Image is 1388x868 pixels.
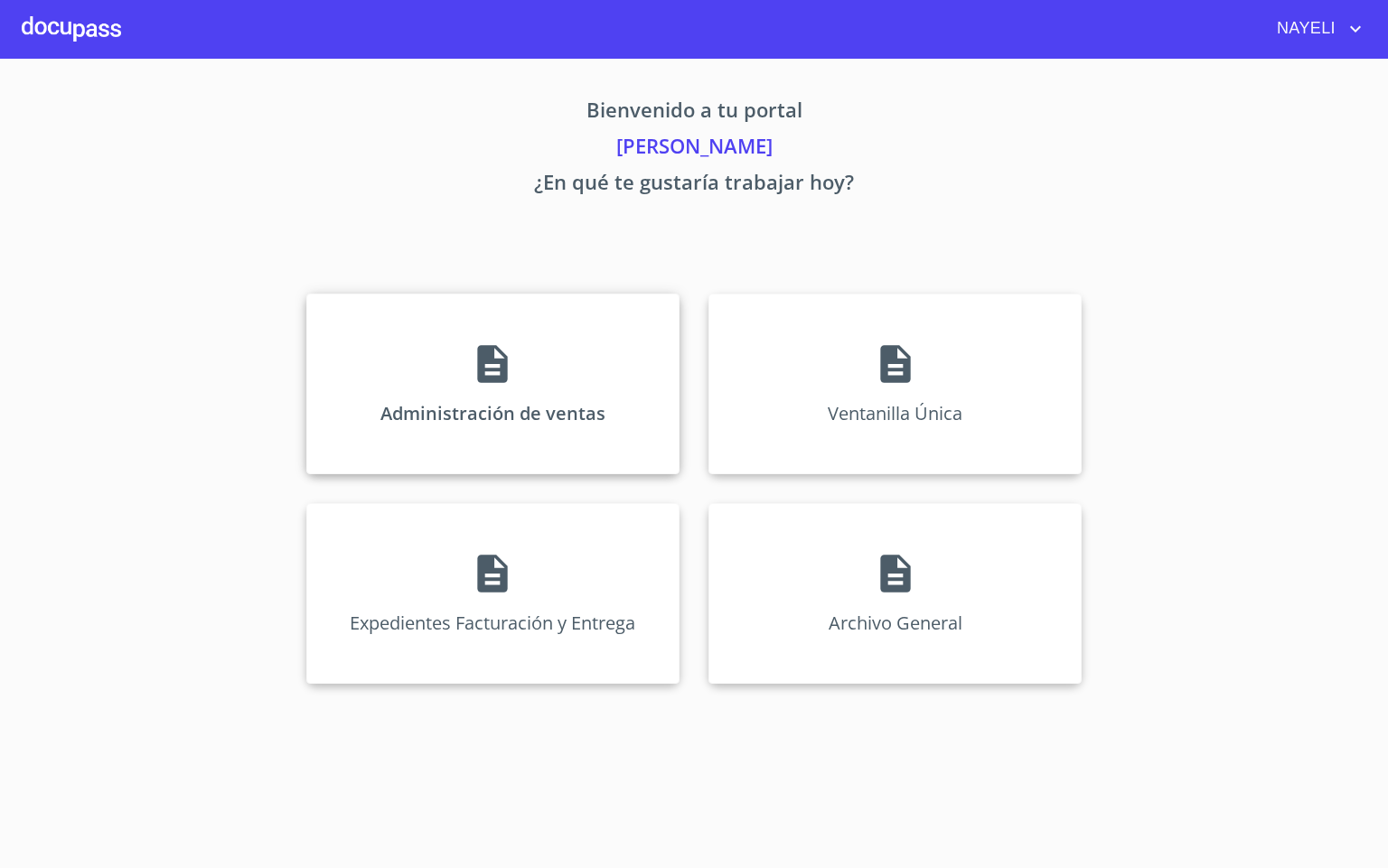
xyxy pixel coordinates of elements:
[380,401,605,425] p: Administración de ventas
[137,95,1251,131] p: Bienvenido a tu portal
[829,611,962,635] p: Archivo General
[1263,14,1366,43] button: account of current user
[137,167,1251,203] p: ¿En qué te gustaría trabajar hoy?
[1263,14,1345,43] span: NAYELI
[828,401,962,425] p: Ventanilla Única
[350,611,635,635] p: Expedientes Facturación y Entrega
[137,131,1251,167] p: [PERSON_NAME]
